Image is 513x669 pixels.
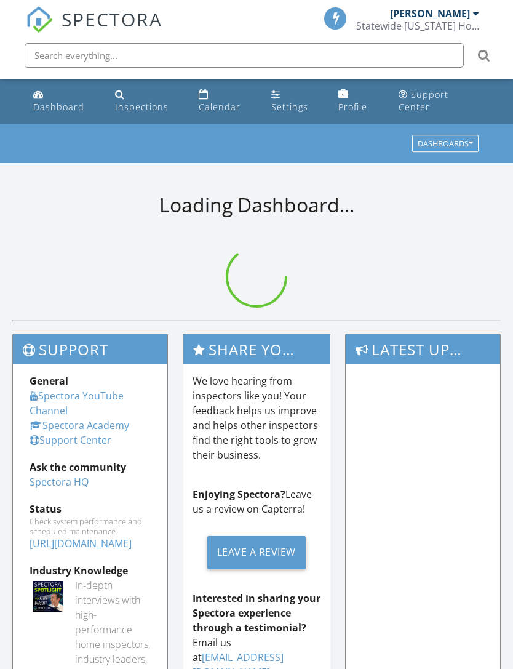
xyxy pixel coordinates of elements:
[193,487,321,516] p: Leave us a review on Capterra!
[26,6,53,33] img: The Best Home Inspection Software - Spectora
[30,419,129,432] a: Spectora Academy
[25,43,464,68] input: Search everything...
[62,6,162,32] span: SPECTORA
[193,526,321,579] a: Leave a Review
[33,101,84,113] div: Dashboard
[271,101,308,113] div: Settings
[418,140,473,148] div: Dashboards
[26,17,162,42] a: SPECTORA
[390,7,470,20] div: [PERSON_NAME]
[399,89,448,113] div: Support Center
[30,389,124,417] a: Spectora YouTube Channel
[207,536,306,569] div: Leave a Review
[30,563,151,578] div: Industry Knowledge
[30,537,132,550] a: [URL][DOMAIN_NAME]
[394,84,485,119] a: Support Center
[33,581,63,612] img: Spectoraspolightmain
[338,101,367,113] div: Profile
[333,84,384,119] a: Profile
[193,487,285,501] strong: Enjoying Spectora?
[115,101,169,113] div: Inspections
[28,84,100,119] a: Dashboard
[30,433,111,447] a: Support Center
[266,84,324,119] a: Settings
[412,135,479,153] button: Dashboards
[110,84,184,119] a: Inspections
[346,334,500,364] h3: Latest Updates
[13,334,167,364] h3: Support
[193,591,320,635] strong: Interested in sharing your Spectora experience through a testimonial?
[193,374,321,462] p: We love hearing from inspectors like you! Your feedback helps us improve and helps other inspecto...
[356,20,479,32] div: Statewide Florida Home Inspections, Inc.
[30,516,151,536] div: Check system performance and scheduled maintenance.
[194,84,256,119] a: Calendar
[183,334,330,364] h3: Share Your Spectora Experience
[30,475,89,489] a: Spectora HQ
[30,460,151,475] div: Ask the community
[30,502,151,516] div: Status
[199,101,241,113] div: Calendar
[30,374,68,388] strong: General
